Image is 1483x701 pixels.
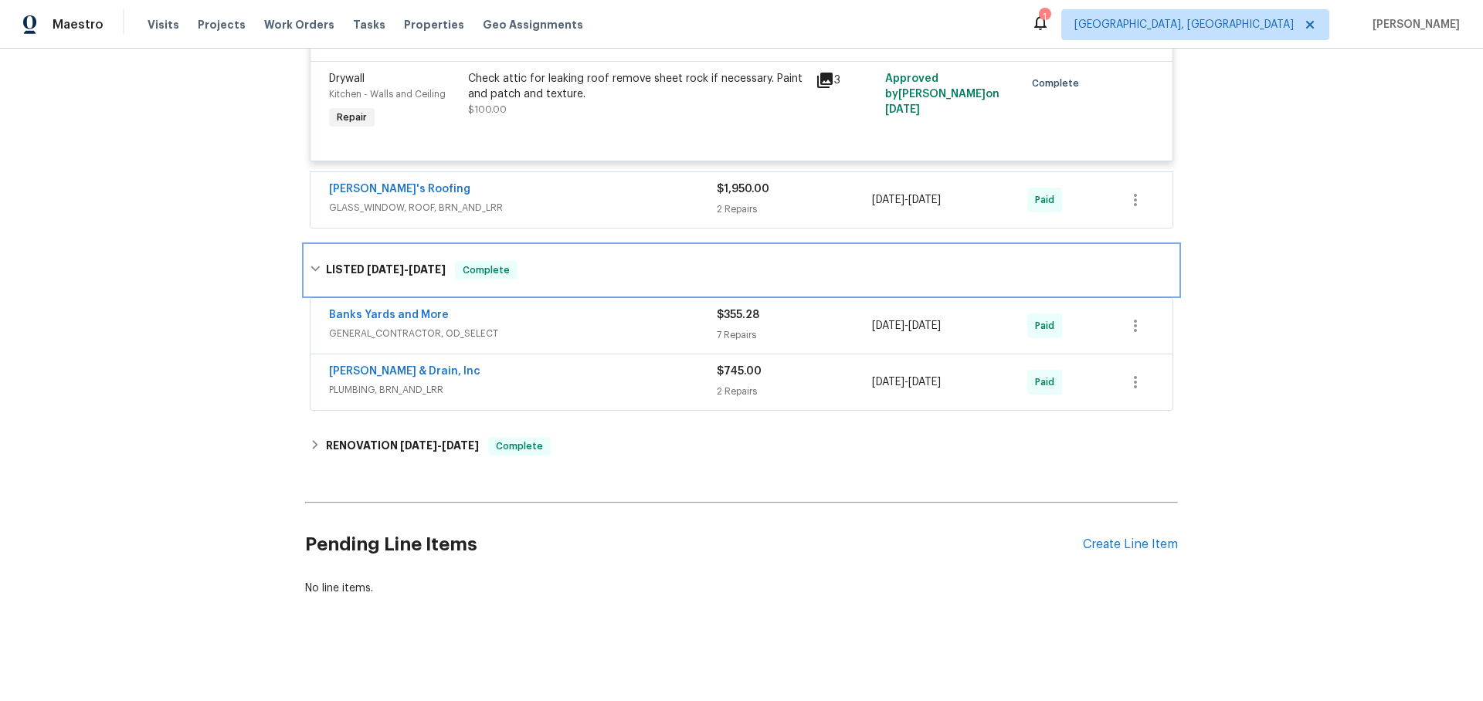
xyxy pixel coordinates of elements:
[717,201,872,217] div: 2 Repairs
[872,195,904,205] span: [DATE]
[331,110,373,125] span: Repair
[148,17,179,32] span: Visits
[329,326,717,341] span: GENERAL_CONTRACTOR, OD_SELECT
[409,264,446,275] span: [DATE]
[1035,374,1060,390] span: Paid
[367,264,446,275] span: -
[908,377,941,388] span: [DATE]
[717,327,872,343] div: 7 Repairs
[367,264,404,275] span: [DATE]
[1035,318,1060,334] span: Paid
[326,261,446,279] h6: LISTED
[456,262,516,278] span: Complete
[1039,9,1050,25] div: 1
[329,200,717,215] span: GLASS_WINDOW, ROOF, BRN_AND_LRR
[717,384,872,399] div: 2 Repairs
[1035,192,1060,208] span: Paid
[468,71,806,102] div: Check attic for leaking roof remove sheet rock if necessary. Paint and patch and texture.
[329,366,480,377] a: [PERSON_NAME] & Drain, Inc
[717,366,762,377] span: $745.00
[329,184,470,195] a: [PERSON_NAME]'s Roofing
[1074,17,1294,32] span: [GEOGRAPHIC_DATA], [GEOGRAPHIC_DATA]
[717,310,759,320] span: $355.28
[400,440,479,451] span: -
[1032,76,1085,91] span: Complete
[483,17,583,32] span: Geo Assignments
[400,440,437,451] span: [DATE]
[908,320,941,331] span: [DATE]
[872,318,941,334] span: -
[872,192,941,208] span: -
[305,509,1083,581] h2: Pending Line Items
[305,246,1178,295] div: LISTED [DATE]-[DATE]Complete
[198,17,246,32] span: Projects
[872,377,904,388] span: [DATE]
[442,440,479,451] span: [DATE]
[264,17,334,32] span: Work Orders
[872,320,904,331] span: [DATE]
[468,105,507,114] span: $100.00
[329,73,365,84] span: Drywall
[404,17,464,32] span: Properties
[353,19,385,30] span: Tasks
[326,437,479,455] h6: RENOVATION
[717,184,769,195] span: $1,950.00
[329,90,446,99] span: Kitchen - Walls and Ceiling
[1366,17,1460,32] span: [PERSON_NAME]
[908,195,941,205] span: [DATE]
[305,428,1178,465] div: RENOVATION [DATE]-[DATE]Complete
[490,439,549,454] span: Complete
[885,73,999,115] span: Approved by [PERSON_NAME] on
[305,581,1178,596] div: No line items.
[816,71,876,90] div: 3
[885,104,920,115] span: [DATE]
[1083,537,1178,552] div: Create Line Item
[872,374,941,390] span: -
[329,310,449,320] a: Banks Yards and More
[53,17,104,32] span: Maestro
[329,382,717,398] span: PLUMBING, BRN_AND_LRR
